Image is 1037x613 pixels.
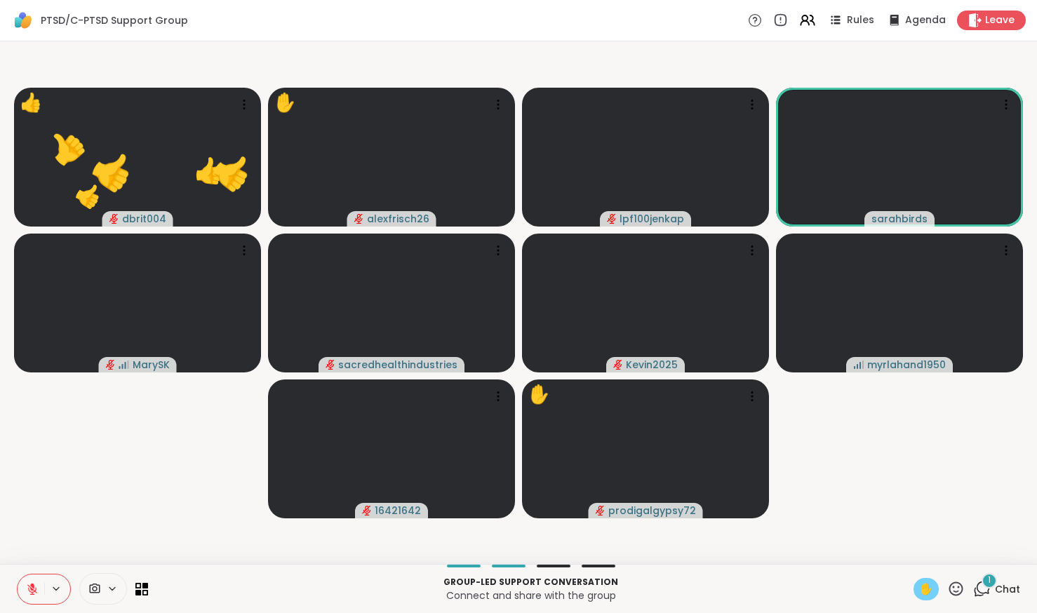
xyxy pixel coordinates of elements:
[620,212,684,226] span: lpf100jenkap
[185,146,234,196] button: 👍
[613,360,623,370] span: audio-muted
[905,13,946,27] span: Agenda
[106,360,116,370] span: audio-muted
[60,165,119,224] button: 👍
[596,506,606,516] span: audio-muted
[156,576,905,588] p: Group-led support conversation
[11,8,35,32] img: ShareWell Logomark
[326,360,335,370] span: audio-muted
[847,13,874,27] span: Rules
[122,212,166,226] span: dbrit004
[20,89,42,116] div: 👍
[362,506,372,516] span: audio-muted
[375,504,421,518] span: 16421642
[67,124,161,218] button: 👍
[156,588,905,602] p: Connect and share with the group
[871,212,928,226] span: sarahbirds
[995,582,1020,596] span: Chat
[367,212,429,226] span: alexfrisch26
[274,89,296,116] div: ✋
[23,105,109,190] button: 👍
[528,381,550,408] div: ✋
[985,13,1015,27] span: Leave
[988,574,991,586] span: 1
[338,358,457,372] span: sacredhealthindustries
[354,214,364,224] span: audio-muted
[133,358,170,372] span: MarySK
[189,126,279,216] button: 👍
[41,13,188,27] span: PTSD/C-PTSD Support Group
[626,358,678,372] span: Kevin2025
[608,504,696,518] span: prodigalgypsy72
[867,358,946,372] span: myrlahand1950
[919,581,933,598] span: ✋
[109,214,119,224] span: audio-muted
[607,214,617,224] span: audio-muted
